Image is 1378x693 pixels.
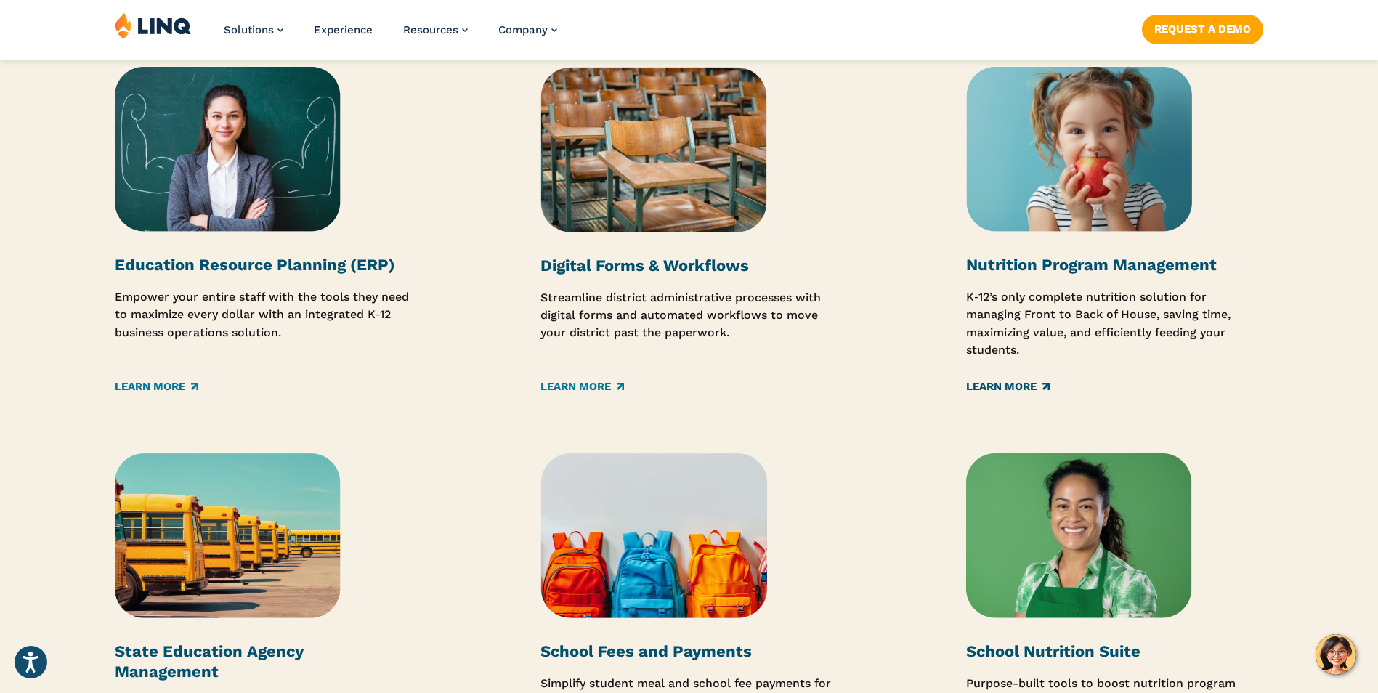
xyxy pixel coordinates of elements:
button: Hello, have a question? Let’s chat. [1316,634,1356,675]
a: Request a Demo [1142,15,1263,44]
nav: Button Navigation [1142,12,1263,44]
p: K‑12’s only complete nutrition solution for managing Front to Back of House, saving time, maximiz... [966,288,1263,359]
a: Company [498,23,557,36]
strong: School Fees and Payments [540,642,752,660]
p: Streamline district administrative processes with digital forms and automated workflows to move y... [540,289,838,360]
img: ERP Thumbnail [115,67,341,232]
img: Forms Thumbnail [540,67,767,232]
strong: Nutrition Program Management [966,256,1217,274]
a: Learn More [540,378,624,394]
span: Resources [403,23,458,36]
h3: Digital Forms & Workflows [540,256,838,276]
span: Solutions [224,23,274,36]
img: Payments Thumbnail [540,453,767,619]
a: Experience [314,23,373,36]
img: State Thumbnail [115,453,341,618]
span: Company [498,23,548,36]
a: Solutions [224,23,283,36]
p: Empower your entire staff with the tools they need to maximize every dollar with an integrated K‑... [115,288,412,359]
nav: Primary Navigation [224,12,557,60]
img: Nutrition Thumbnail [966,67,1192,232]
img: LINQ | K‑12 Software [115,12,192,39]
h3: Education Resource Planning (ERP) [115,255,412,275]
strong: State Education Agency Management [115,642,304,681]
a: Learn More [115,378,198,394]
strong: School Nutrition Suite [966,642,1140,660]
a: Resources [403,23,468,36]
img: School Nutrition Suite [966,453,1192,618]
a: Learn More [966,378,1050,394]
